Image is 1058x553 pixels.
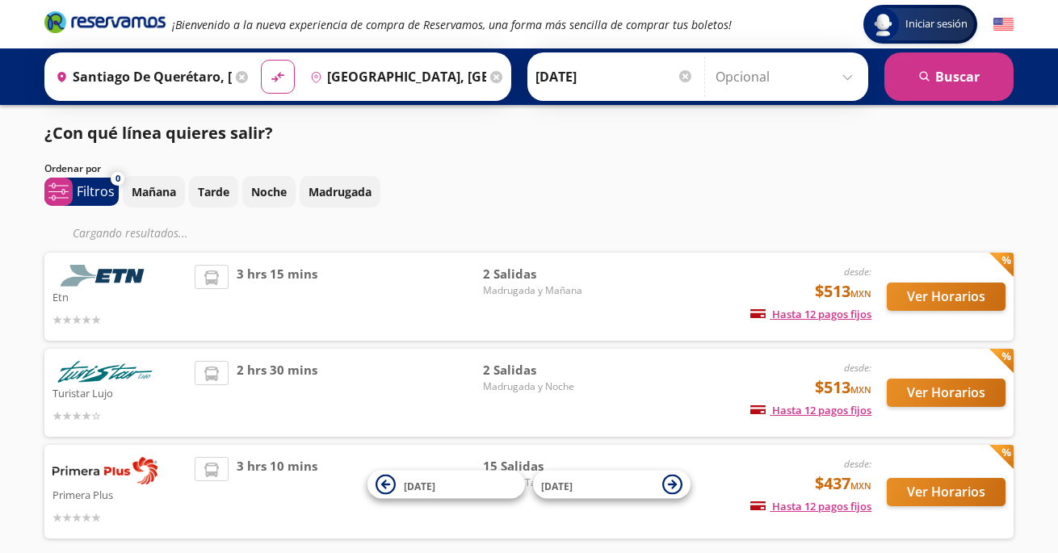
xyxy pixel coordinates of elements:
[750,403,871,417] span: Hasta 12 pagos fijos
[535,57,694,97] input: Elegir Fecha
[198,183,229,200] p: Tarde
[483,361,596,379] span: 2 Salidas
[123,176,185,207] button: Mañana
[533,471,691,499] button: [DATE]
[483,379,596,394] span: Madrugada y Noche
[52,265,157,287] img: Etn
[884,52,1014,101] button: Buscar
[237,265,317,329] span: 3 hrs 15 mins
[242,176,296,207] button: Noche
[899,16,974,32] span: Iniciar sesión
[49,57,232,97] input: Buscar Origen
[815,279,871,304] span: $513
[850,287,871,300] small: MXN
[483,283,596,298] span: Madrugada y Mañana
[750,499,871,513] span: Hasta 12 pagos fijos
[44,178,119,206] button: 0Filtros
[132,183,176,200] p: Mañana
[73,225,188,241] em: Cargando resultados ...
[367,471,525,499] button: [DATE]
[815,375,871,400] span: $513
[844,361,871,375] em: desde:
[52,383,187,402] p: Turistar Lujo
[44,10,166,34] i: Brand Logo
[52,361,157,383] img: Turistar Lujo
[52,287,187,306] p: Etn
[44,161,101,176] p: Ordenar por
[237,361,317,425] span: 2 hrs 30 mins
[300,176,380,207] button: Madrugada
[887,283,1006,311] button: Ver Horarios
[172,17,732,32] em: ¡Bienvenido a la nueva experiencia de compra de Reservamos, una forma más sencilla de comprar tus...
[44,10,166,39] a: Brand Logo
[44,121,273,145] p: ¿Con qué línea quieres salir?
[77,182,115,201] p: Filtros
[309,183,372,200] p: Madrugada
[52,457,157,484] img: Primera Plus
[52,484,187,504] p: Primera Plus
[237,457,317,526] span: 3 hrs 10 mins
[850,480,871,492] small: MXN
[404,479,435,492] span: [DATE]
[541,479,573,492] span: [DATE]
[716,57,860,97] input: Opcional
[850,383,871,396] small: MXN
[887,379,1006,407] button: Ver Horarios
[993,15,1014,35] button: English
[750,307,871,321] span: Hasta 12 pagos fijos
[483,265,596,283] span: 2 Salidas
[189,176,238,207] button: Tarde
[887,478,1006,506] button: Ver Horarios
[844,265,871,279] em: desde:
[815,471,871,496] span: $437
[251,183,287,200] p: Noche
[483,457,596,475] span: 15 Salidas
[844,457,871,471] em: desde:
[304,57,486,97] input: Buscar Destino
[115,172,120,186] span: 0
